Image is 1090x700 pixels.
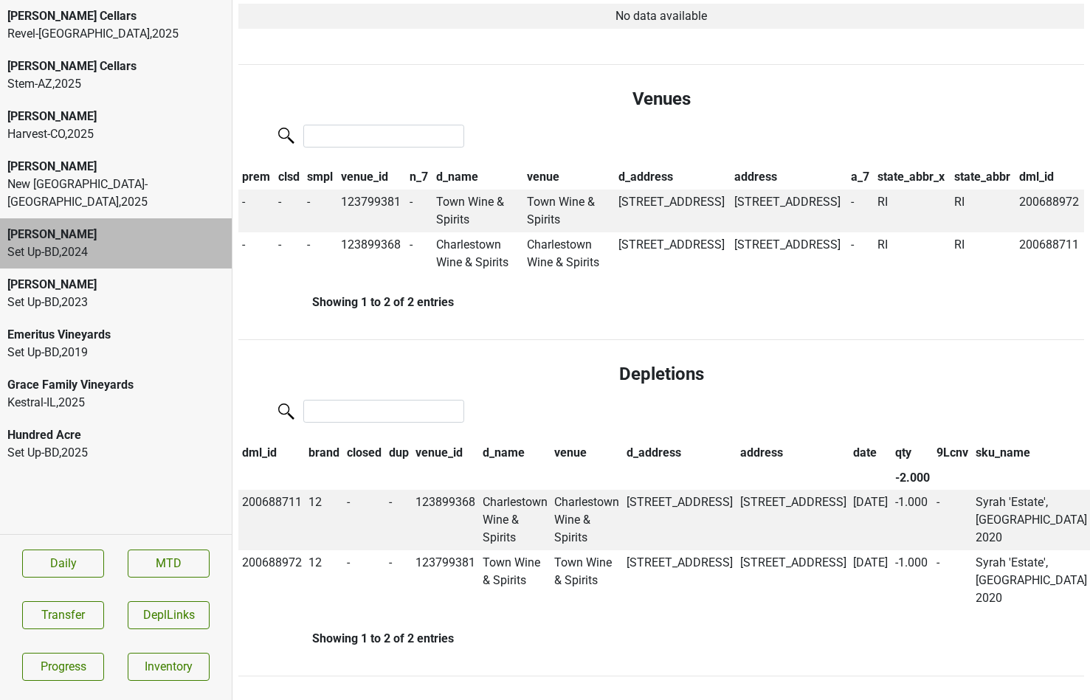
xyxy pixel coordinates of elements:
[7,75,224,93] div: Stem-AZ , 2025
[551,550,624,611] td: Town Wine & Spirits
[551,440,624,465] th: venue: activate to sort column ascending
[891,440,934,465] th: qty: activate to sort column ascending
[737,550,850,611] td: [STREET_ADDRESS]
[615,165,731,190] th: d_address: activate to sort column ascending
[412,490,479,550] td: 123899368
[407,190,433,232] td: -
[7,176,224,211] div: New [GEOGRAPHIC_DATA]-[GEOGRAPHIC_DATA] , 2025
[7,326,224,344] div: Emeritus Vineyards
[951,232,1015,275] td: RI
[874,232,950,275] td: RI
[874,165,950,190] th: state_abbr_x: activate to sort column ascending
[849,440,891,465] th: date: activate to sort column ascending
[7,344,224,361] div: Set Up-BD , 2019
[849,490,891,550] td: [DATE]
[731,165,848,190] th: address: activate to sort column ascending
[412,550,479,611] td: 123799381
[7,294,224,311] div: Set Up-BD , 2023
[238,4,1084,29] td: No data available
[848,190,875,232] td: -
[623,440,737,465] th: d_address: activate to sort column ascending
[407,165,433,190] th: n_7: activate to sort column ascending
[306,490,344,550] td: 12
[22,653,104,681] a: Progress
[304,232,338,275] td: -
[338,232,407,275] td: 123899368
[7,158,224,176] div: [PERSON_NAME]
[250,89,1072,110] h4: Venues
[615,190,731,232] td: [STREET_ADDRESS]
[523,232,614,275] td: Charlestown Wine & Spirits
[934,490,973,550] td: -
[7,243,224,261] div: Set Up-BD , 2024
[238,295,454,309] div: Showing 1 to 2 of 2 entries
[7,444,224,462] div: Set Up-BD , 2025
[306,440,344,465] th: brand: activate to sort column ascending
[731,232,848,275] td: [STREET_ADDRESS]
[407,232,433,275] td: -
[523,165,614,190] th: venue: activate to sort column ascending
[1015,190,1084,232] td: 200688972
[479,440,551,465] th: d_name: activate to sort column ascending
[338,190,407,232] td: 123799381
[432,232,523,275] td: Charlestown Wine & Spirits
[551,490,624,550] td: Charlestown Wine & Spirits
[737,490,850,550] td: [STREET_ADDRESS]
[523,190,614,232] td: Town Wine & Spirits
[891,490,934,550] td: -1.000
[7,125,224,143] div: Harvest-CO , 2025
[250,364,1072,385] h4: Depletions
[238,550,306,611] td: 200688972
[479,550,551,611] td: Town Wine & Spirits
[432,190,523,232] td: Town Wine & Spirits
[7,226,224,243] div: [PERSON_NAME]
[1015,165,1084,190] th: dml_id: activate to sort column ascending
[304,190,338,232] td: -
[7,7,224,25] div: [PERSON_NAME] Cellars
[1015,232,1084,275] td: 200688711
[891,550,934,611] td: -1.000
[623,550,737,611] td: [STREET_ADDRESS]
[934,440,973,465] th: 9Lcnv: activate to sort column ascending
[306,550,344,611] td: 12
[238,631,454,645] div: Showing 1 to 2 of 2 entries
[385,440,413,465] th: dup: activate to sort column ascending
[385,550,413,611] td: -
[615,232,731,275] td: [STREET_ADDRESS]
[343,550,385,611] td: -
[304,165,338,190] th: smpl: activate to sort column ascending
[7,394,224,412] div: Kestral-IL , 2025
[737,440,850,465] th: address: activate to sort column ascending
[22,601,104,629] button: Transfer
[128,550,210,578] a: MTD
[7,25,224,43] div: Revel-[GEOGRAPHIC_DATA] , 2025
[7,426,224,444] div: Hundred Acre
[343,440,385,465] th: closed: activate to sort column ascending
[275,232,304,275] td: -
[848,165,875,190] th: a_7: activate to sort column ascending
[7,108,224,125] div: [PERSON_NAME]
[238,190,275,232] td: -
[238,232,275,275] td: -
[22,550,104,578] a: Daily
[849,550,891,611] td: [DATE]
[343,490,385,550] td: -
[848,232,875,275] td: -
[275,190,304,232] td: -
[951,165,1015,190] th: state_abbr: activate to sort column ascending
[7,58,224,75] div: [PERSON_NAME] Cellars
[338,165,407,190] th: venue_id: activate to sort column ascending
[891,465,934,491] th: -2.000
[731,190,848,232] td: [STREET_ADDRESS]
[951,190,1015,232] td: RI
[412,440,479,465] th: venue_id: activate to sort column ascending
[128,601,210,629] button: DeplLinks
[238,490,306,550] td: 200688711
[275,165,304,190] th: clsd: activate to sort column ascending
[238,165,275,190] th: prem: activate to sort column descending
[432,165,523,190] th: d_name: activate to sort column ascending
[874,190,950,232] td: RI
[7,276,224,294] div: [PERSON_NAME]
[479,490,551,550] td: Charlestown Wine & Spirits
[385,490,413,550] td: -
